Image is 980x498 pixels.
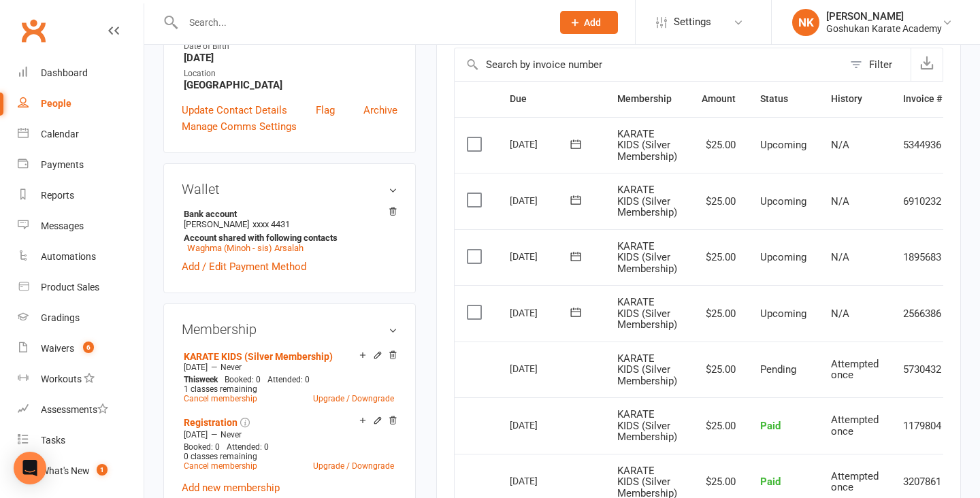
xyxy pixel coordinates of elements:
[267,375,310,384] span: Attended: 0
[180,375,221,384] div: week
[184,67,397,80] div: Location
[220,363,242,372] span: Never
[18,425,144,456] a: Tasks
[313,394,394,403] a: Upgrade / Downgrade
[18,456,144,486] a: What's New1
[41,282,99,293] div: Product Sales
[510,190,572,211] div: [DATE]
[14,452,46,484] div: Open Intercom Messenger
[891,342,954,398] td: 5730432
[510,133,572,154] div: [DATE]
[41,190,74,201] div: Reports
[227,442,269,452] span: Attended: 0
[220,430,242,439] span: Never
[869,56,892,73] div: Filter
[41,251,96,262] div: Automations
[97,464,108,476] span: 1
[180,362,397,373] div: —
[41,465,90,476] div: What's New
[891,397,954,454] td: 1179804
[18,333,144,364] a: Waivers 6
[831,195,849,207] span: N/A
[184,363,208,372] span: [DATE]
[891,285,954,342] td: 2566386
[510,246,572,267] div: [DATE]
[18,272,144,303] a: Product Sales
[18,303,144,333] a: Gradings
[617,352,677,387] span: KARATE KIDS (Silver Membership)
[584,17,601,28] span: Add
[560,11,618,34] button: Add
[180,429,397,440] div: —
[831,139,849,151] span: N/A
[18,211,144,242] a: Messages
[760,251,806,263] span: Upcoming
[41,312,80,323] div: Gradings
[41,343,74,354] div: Waivers
[831,414,879,437] span: Attempted once
[41,159,84,170] div: Payments
[184,233,391,243] strong: Account shared with following contacts
[689,82,748,116] th: Amount
[510,414,572,435] div: [DATE]
[184,461,257,471] a: Cancel membership
[689,117,748,173] td: $25.00
[16,14,50,48] a: Clubworx
[41,220,84,231] div: Messages
[182,322,397,337] h3: Membership
[182,482,280,494] a: Add new membership
[760,139,806,151] span: Upcoming
[689,342,748,398] td: $25.00
[184,394,257,403] a: Cancel membership
[826,22,942,35] div: Goshukan Karate Academy
[252,219,290,229] span: xxxx 4431
[819,82,891,116] th: History
[831,251,849,263] span: N/A
[184,351,333,362] a: KARATE KIDS (Silver Membership)
[184,417,238,428] a: Registration
[617,296,677,331] span: KARATE KIDS (Silver Membership)
[674,7,711,37] span: Settings
[891,229,954,286] td: 1895683
[455,48,843,81] input: Search by invoice number
[184,442,220,452] span: Booked: 0
[83,342,94,353] span: 6
[831,470,879,494] span: Attempted once
[313,461,394,471] a: Upgrade / Downgrade
[182,102,287,118] a: Update Contact Details
[831,308,849,320] span: N/A
[184,375,199,384] span: This
[760,363,796,376] span: Pending
[182,118,297,135] a: Manage Comms Settings
[617,128,677,163] span: KARATE KIDS (Silver Membership)
[18,242,144,272] a: Automations
[760,476,781,488] span: Paid
[184,452,257,461] span: 0 classes remaining
[18,88,144,119] a: People
[184,52,397,64] strong: [DATE]
[41,67,88,78] div: Dashboard
[41,129,79,139] div: Calendar
[18,364,144,395] a: Workouts
[831,358,879,382] span: Attempted once
[689,229,748,286] td: $25.00
[182,259,306,275] a: Add / Edit Payment Method
[617,184,677,218] span: KARATE KIDS (Silver Membership)
[41,435,65,446] div: Tasks
[891,173,954,229] td: 6910232
[18,180,144,211] a: Reports
[497,82,605,116] th: Due
[826,10,942,22] div: [PERSON_NAME]
[617,240,677,275] span: KARATE KIDS (Silver Membership)
[689,173,748,229] td: $25.00
[843,48,911,81] button: Filter
[363,102,397,118] a: Archive
[182,182,397,197] h3: Wallet
[41,404,108,415] div: Assessments
[184,40,397,53] div: Date of Birth
[18,395,144,425] a: Assessments
[184,79,397,91] strong: [GEOGRAPHIC_DATA]
[748,82,819,116] th: Status
[510,470,572,491] div: [DATE]
[760,308,806,320] span: Upcoming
